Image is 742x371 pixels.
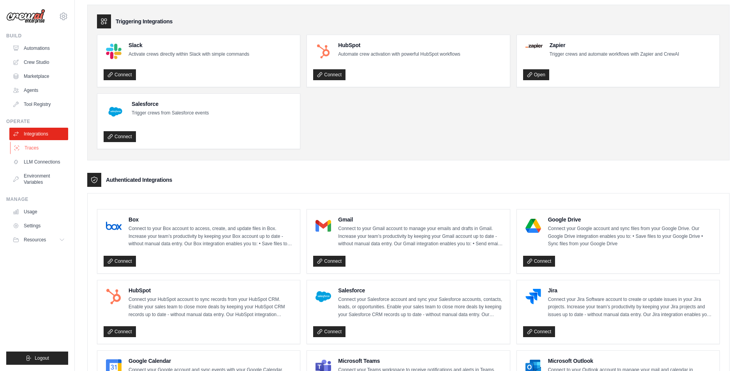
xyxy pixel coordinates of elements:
[35,355,49,361] span: Logout
[104,131,136,142] a: Connect
[315,44,331,59] img: HubSpot Logo
[129,296,294,319] p: Connect your HubSpot account to sync records from your HubSpot CRM. Enable your sales team to clo...
[338,51,460,58] p: Automate crew activation with powerful HubSpot workflows
[106,289,122,304] img: HubSpot Logo
[9,56,68,69] a: Crew Studio
[104,326,136,337] a: Connect
[523,69,549,80] a: Open
[315,289,331,304] img: Salesforce Logo
[104,69,136,80] a: Connect
[6,352,68,365] button: Logout
[104,256,136,267] a: Connect
[548,225,713,248] p: Connect your Google account and sync files from your Google Drive. Our Google Drive integration e...
[9,70,68,83] a: Marketplace
[548,357,713,365] h4: Microsoft Outlook
[523,256,555,267] a: Connect
[9,98,68,111] a: Tool Registry
[9,84,68,97] a: Agents
[9,220,68,232] a: Settings
[338,296,503,319] p: Connect your Salesforce account and sync your Salesforce accounts, contacts, leads, or opportunit...
[106,102,125,121] img: Salesforce Logo
[9,128,68,140] a: Integrations
[313,69,345,80] a: Connect
[548,287,713,294] h4: Jira
[132,109,209,117] p: Trigger crews from Salesforce events
[106,176,172,184] h3: Authenticated Integrations
[116,18,173,25] h3: Triggering Integrations
[6,9,45,24] img: Logo
[525,289,541,304] img: Jira Logo
[6,118,68,125] div: Operate
[9,206,68,218] a: Usage
[338,357,503,365] h4: Microsoft Teams
[6,196,68,202] div: Manage
[10,142,69,154] a: Traces
[523,326,555,337] a: Connect
[6,33,68,39] div: Build
[313,326,345,337] a: Connect
[9,156,68,168] a: LLM Connections
[338,225,503,248] p: Connect to your Gmail account to manage your emails and drafts in Gmail. Increase your team’s pro...
[548,296,713,319] p: Connect your Jira Software account to create or update issues in your Jira projects. Increase you...
[9,170,68,188] a: Environment Variables
[129,41,249,49] h4: Slack
[315,218,331,234] img: Gmail Logo
[129,51,249,58] p: Activate crews directly within Slack with simple commands
[129,357,294,365] h4: Google Calendar
[313,256,345,267] a: Connect
[525,44,543,48] img: Zapier Logo
[9,42,68,55] a: Automations
[550,51,679,58] p: Trigger crews and automate workflows with Zapier and CrewAI
[550,41,679,49] h4: Zapier
[129,225,294,248] p: Connect to your Box account to access, create, and update files in Box. Increase your team’s prod...
[129,287,294,294] h4: HubSpot
[525,218,541,234] img: Google Drive Logo
[106,218,122,234] img: Box Logo
[338,216,503,223] h4: Gmail
[106,44,122,59] img: Slack Logo
[338,287,503,294] h4: Salesforce
[129,216,294,223] h4: Box
[9,234,68,246] button: Resources
[132,100,209,108] h4: Salesforce
[24,237,46,243] span: Resources
[548,216,713,223] h4: Google Drive
[338,41,460,49] h4: HubSpot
